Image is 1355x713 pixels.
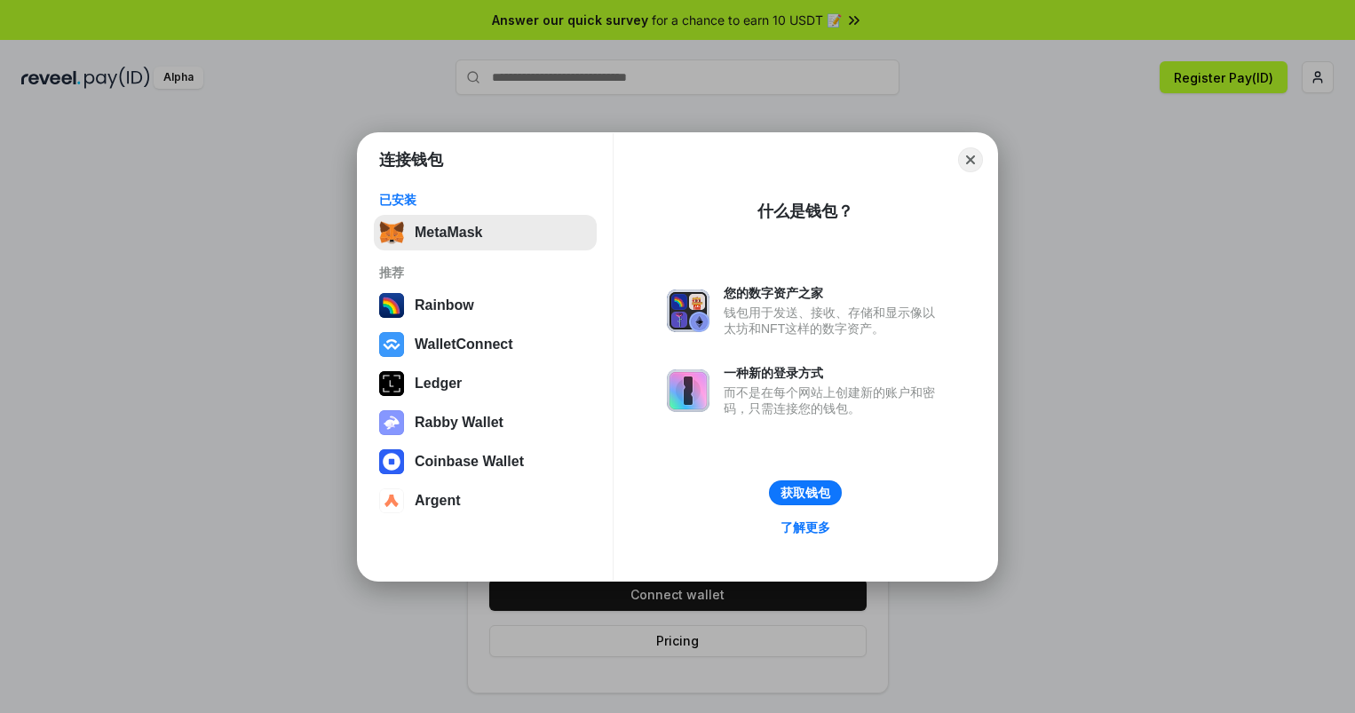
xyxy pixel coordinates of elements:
div: Rainbow [415,297,474,313]
img: svg+xml,%3Csvg%20width%3D%2228%22%20height%3D%2228%22%20viewBox%3D%220%200%2028%2028%22%20fill%3D... [379,488,404,513]
div: 钱包用于发送、接收、存储和显示像以太坊和NFT这样的数字资产。 [724,305,944,337]
div: 获取钱包 [781,485,830,501]
button: Rabby Wallet [374,405,597,440]
img: svg+xml,%3Csvg%20width%3D%22120%22%20height%3D%22120%22%20viewBox%3D%220%200%20120%20120%22%20fil... [379,293,404,318]
div: Ledger [415,376,462,392]
button: Ledger [374,366,597,401]
div: Rabby Wallet [415,415,503,431]
div: Argent [415,493,461,509]
button: Coinbase Wallet [374,444,597,479]
img: svg+xml,%3Csvg%20width%3D%2228%22%20height%3D%2228%22%20viewBox%3D%220%200%2028%2028%22%20fill%3D... [379,449,404,474]
img: svg+xml,%3Csvg%20xmlns%3D%22http%3A%2F%2Fwww.w3.org%2F2000%2Fsvg%22%20fill%3D%22none%22%20viewBox... [379,410,404,435]
div: Coinbase Wallet [415,454,524,470]
img: svg+xml,%3Csvg%20xmlns%3D%22http%3A%2F%2Fwww.w3.org%2F2000%2Fsvg%22%20width%3D%2228%22%20height%3... [379,371,404,396]
div: 您的数字资产之家 [724,285,944,301]
button: Close [958,147,983,172]
button: Argent [374,483,597,519]
img: svg+xml,%3Csvg%20width%3D%2228%22%20height%3D%2228%22%20viewBox%3D%220%200%2028%2028%22%20fill%3D... [379,332,404,357]
a: 了解更多 [770,516,841,539]
div: 什么是钱包？ [757,201,853,222]
div: 推荐 [379,265,591,281]
div: WalletConnect [415,337,513,353]
div: 一种新的登录方式 [724,365,944,381]
img: svg+xml,%3Csvg%20fill%3D%22none%22%20height%3D%2233%22%20viewBox%3D%220%200%2035%2033%22%20width%... [379,220,404,245]
button: Rainbow [374,288,597,323]
div: MetaMask [415,225,482,241]
button: 获取钱包 [769,480,842,505]
button: MetaMask [374,215,597,250]
button: WalletConnect [374,327,597,362]
img: svg+xml,%3Csvg%20xmlns%3D%22http%3A%2F%2Fwww.w3.org%2F2000%2Fsvg%22%20fill%3D%22none%22%20viewBox... [667,369,709,412]
img: svg+xml,%3Csvg%20xmlns%3D%22http%3A%2F%2Fwww.w3.org%2F2000%2Fsvg%22%20fill%3D%22none%22%20viewBox... [667,289,709,332]
h1: 连接钱包 [379,149,443,170]
div: 已安装 [379,192,591,208]
div: 了解更多 [781,519,830,535]
div: 而不是在每个网站上创建新的账户和密码，只需连接您的钱包。 [724,384,944,416]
